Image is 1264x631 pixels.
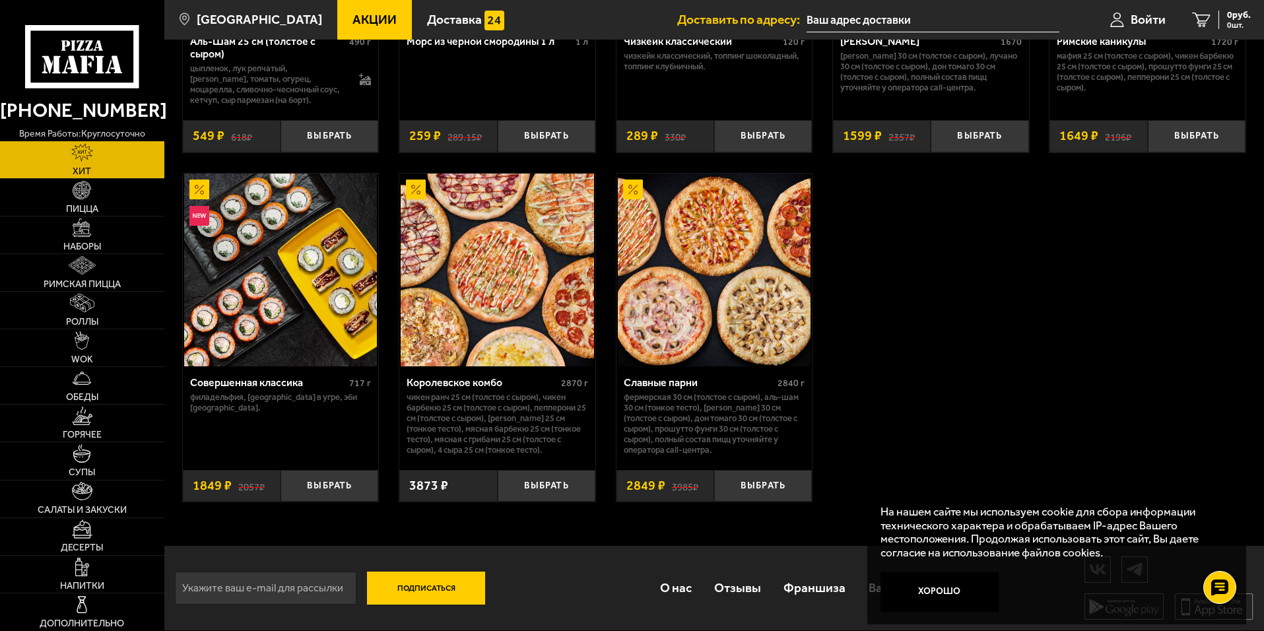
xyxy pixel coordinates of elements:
p: Мафия 25 см (толстое с сыром), Чикен Барбекю 25 см (толстое с сыром), Прошутто Фунги 25 см (толст... [1057,51,1238,93]
span: Десерты [61,543,103,552]
span: 549 ₽ [193,129,224,143]
span: 3873 ₽ [409,479,448,492]
span: Роллы [66,317,98,327]
div: Совершенная классика [190,376,347,389]
span: Наборы [63,242,101,251]
span: Супы [69,468,95,477]
span: 1649 ₽ [1059,129,1098,143]
span: 1670 [1001,36,1022,48]
img: 15daf4d41897b9f0e9f617042186c801.svg [484,11,504,30]
span: 2840 г [778,378,805,389]
a: Отзывы [703,566,772,609]
span: 1599 ₽ [843,129,882,143]
span: 120 г [783,36,805,48]
p: На нашем сайте мы используем cookie для сбора информации технического характера и обрабатываем IP... [881,505,1226,560]
div: [PERSON_NAME] [840,35,997,48]
a: Франшиза [772,566,857,609]
a: АкционныйКоролевское комбо [399,174,595,366]
button: Выбрать [1148,120,1246,152]
span: Доставка [427,13,482,26]
s: 3985 ₽ [672,479,698,492]
p: Фермерская 30 см (толстое с сыром), Аль-Шам 30 см (тонкое тесто), [PERSON_NAME] 30 см (толстое с ... [624,392,805,455]
s: 2057 ₽ [238,479,265,492]
img: Славные парни [618,174,811,366]
button: Выбрать [714,470,812,502]
button: Выбрать [498,470,595,502]
span: [GEOGRAPHIC_DATA] [197,13,322,26]
span: Пицца [66,205,98,214]
button: Выбрать [281,470,378,502]
button: Выбрать [714,120,812,152]
span: 1 л [576,36,588,48]
p: Чикен Ранч 25 см (толстое с сыром), Чикен Барбекю 25 см (толстое с сыром), Пепперони 25 см (толст... [407,392,588,455]
span: 717 г [349,378,371,389]
span: Доставить по адресу: [677,13,807,26]
img: Новинка [189,206,209,226]
button: Хорошо [881,572,999,612]
img: Королевское комбо [401,174,593,366]
img: Акционный [623,180,643,199]
span: Обеды [66,393,98,402]
span: Римская пицца [44,280,121,289]
div: Королевское комбо [407,376,558,389]
s: 289.15 ₽ [448,129,482,143]
span: WOK [71,355,93,364]
span: Горячее [63,430,102,440]
img: Акционный [189,180,209,199]
div: Аль-Шам 25 см (толстое с сыром) [190,35,347,60]
span: 1849 ₽ [193,479,232,492]
button: Выбрать [931,120,1028,152]
p: цыпленок, лук репчатый, [PERSON_NAME], томаты, огурец, моцарелла, сливочно-чесночный соус, кетчуп... [190,63,347,106]
span: Хит [73,167,91,176]
span: 1720 г [1211,36,1238,48]
span: 0 шт. [1227,21,1251,29]
div: Морс из черной смородины 1 л [407,35,572,48]
div: Чизкейк классический [624,35,780,48]
s: 2357 ₽ [888,129,915,143]
span: 490 г [349,36,371,48]
span: 0 руб. [1227,11,1251,20]
div: Славные парни [624,376,775,389]
span: 2849 ₽ [626,479,665,492]
s: 2196 ₽ [1105,129,1131,143]
button: Выбрать [281,120,378,152]
span: Войти [1131,13,1166,26]
span: Напитки [60,581,104,591]
span: 289 ₽ [626,129,658,143]
img: Совершенная классика [184,174,377,366]
a: АкционныйСлавные парни [616,174,813,366]
span: Салаты и закуски [38,506,127,515]
span: Дополнительно [40,619,124,628]
a: АкционныйНовинкаСовершенная классика [183,174,379,366]
span: 259 ₽ [409,129,441,143]
p: [PERSON_NAME] 30 см (толстое с сыром), Лучано 30 см (толстое с сыром), Дон Томаго 30 см (толстое ... [840,51,1022,93]
p: Чизкейк классический, топпинг шоколадный, топпинг клубничный. [624,51,805,72]
input: Укажите ваш e-mail для рассылки [175,572,356,605]
s: 618 ₽ [231,129,252,143]
div: Римские каникулы [1057,35,1208,48]
button: Выбрать [498,120,595,152]
img: Акционный [406,180,426,199]
button: Подписаться [367,572,486,605]
a: Вакансии [857,566,935,609]
span: Акции [352,13,397,26]
p: Филадельфия, [GEOGRAPHIC_DATA] в угре, Эби [GEOGRAPHIC_DATA]. [190,392,372,413]
a: О нас [648,566,702,609]
span: 2870 г [561,378,588,389]
input: Ваш адрес доставки [807,8,1059,32]
s: 330 ₽ [665,129,686,143]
